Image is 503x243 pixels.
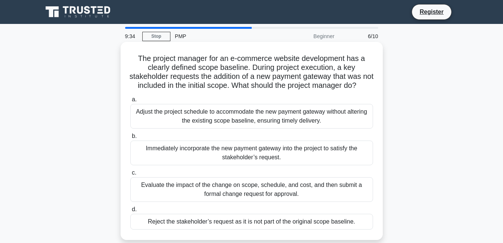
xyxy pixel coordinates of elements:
div: 6/10 [339,29,383,44]
span: a. [132,96,137,102]
div: Immediately incorporate the new payment gateway into the project to satisfy the stakeholder’s req... [130,141,373,165]
span: b. [132,133,137,139]
div: Adjust the project schedule to accommodate the new payment gateway without altering the existing ... [130,104,373,129]
div: Evaluate the impact of the change on scope, schedule, and cost, and then submit a formal change r... [130,177,373,202]
h5: The project manager for an e-commerce website development has a clearly defined scope baseline. D... [130,54,374,90]
div: PMP [170,29,273,44]
span: c. [132,169,136,176]
a: Register [415,7,448,16]
div: 9:34 [121,29,142,44]
div: Reject the stakeholder’s request as it is not part of the original scope baseline. [130,214,373,230]
span: d. [132,206,137,212]
a: Stop [142,32,170,41]
div: Beginner [273,29,339,44]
